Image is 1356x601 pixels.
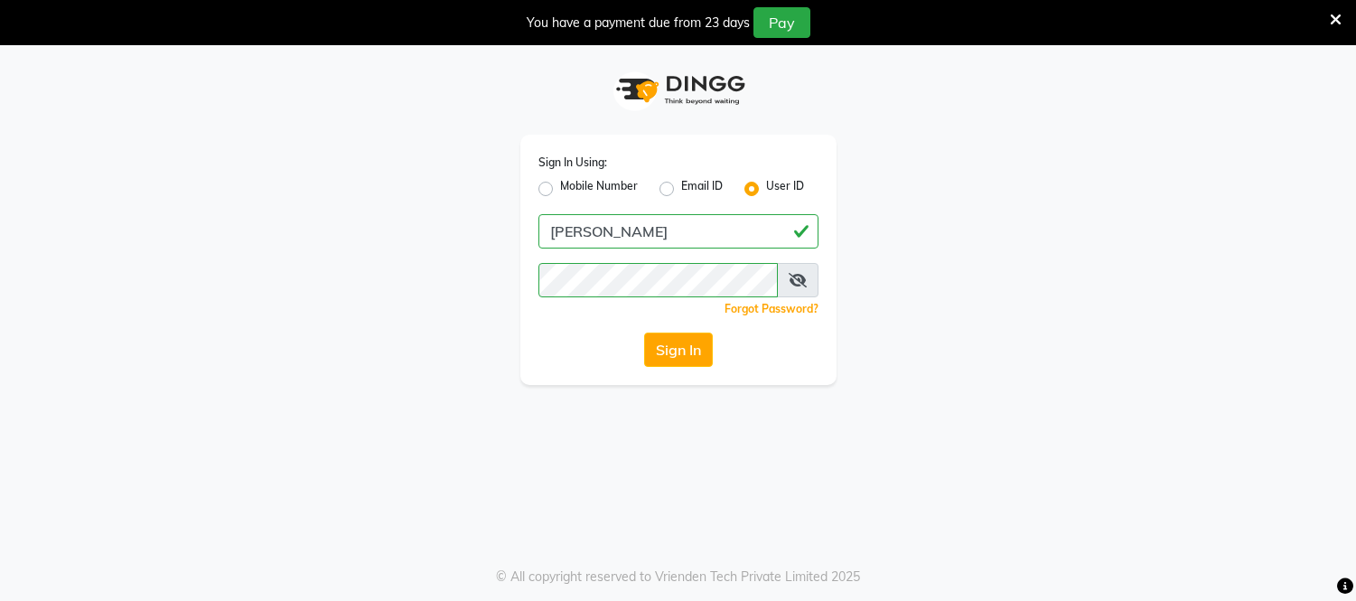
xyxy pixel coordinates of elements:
a: Forgot Password? [725,302,818,315]
input: Username [538,263,778,297]
button: Pay [753,7,810,38]
img: logo1.svg [606,63,751,117]
label: User ID [766,178,804,200]
label: Email ID [681,178,723,200]
label: Mobile Number [560,178,638,200]
button: Sign In [644,333,713,367]
div: You have a payment due from 23 days [527,14,750,33]
input: Username [538,214,818,249]
label: Sign In Using: [538,155,607,171]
